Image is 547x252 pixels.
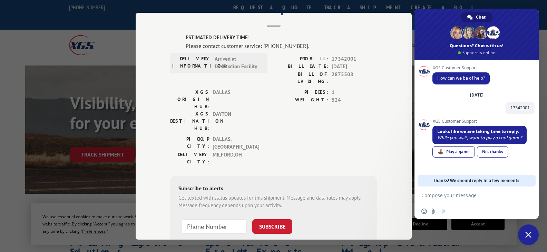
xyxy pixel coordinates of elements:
[274,88,328,96] label: PIECES:
[510,105,530,111] span: 17342001
[432,65,490,70] span: XGS Customer Support
[332,55,377,63] span: 17342001
[213,135,259,151] span: DALLAS , [GEOGRAPHIC_DATA]
[437,129,519,134] span: Looks like we are taking time to reply.
[332,70,377,85] span: 2875508
[421,209,427,214] span: Insert an emoji
[172,55,211,70] label: DELIVERY INFORMATION:
[439,209,445,214] span: Audio message
[332,96,377,104] span: 524
[215,55,261,70] span: Arrived at Destination Facility
[432,119,527,124] span: XGS Customer Support
[432,146,475,158] div: Play a game
[186,41,377,50] div: Please contact customer service: [PHONE_NUMBER].
[178,194,369,209] div: Get texted with status updates for this shipment. Message and data rates may apply. Message frequ...
[438,149,444,154] span: 🕹️
[476,12,486,22] span: Chat
[186,34,377,42] label: ESTIMATED DELIVERY TIME:
[178,238,191,244] strong: Note:
[433,175,520,187] span: Thanks! We should reply in a few moments.
[430,209,436,214] span: Send a file
[461,12,492,22] div: Chat
[274,96,328,104] label: WEIGHT:
[518,224,539,245] div: Close chat
[274,63,328,71] label: BILL DATE:
[181,219,247,233] input: Phone Number
[421,192,517,199] textarea: Compose your message...
[332,88,377,96] span: 1
[274,55,328,63] label: PROBILL:
[477,146,508,158] div: No, thanks
[437,75,485,81] span: How can we be of help?
[213,151,259,165] span: MILFORD , OH
[274,70,328,85] label: BILL OF LADING:
[252,219,292,233] button: SUBSCRIBE
[170,88,209,110] label: XGS ORIGIN HUB:
[213,88,259,110] span: DALLAS
[170,151,209,165] label: DELIVERY CITY:
[178,184,369,194] div: Subscribe to alerts
[470,93,483,97] div: [DATE]
[213,110,259,132] span: DAYTON
[332,63,377,71] span: [DATE]
[170,3,377,17] h2: Track Shipment
[170,135,209,151] label: PICKUP CITY:
[437,135,522,141] span: While you wait, want to play a cool game?
[170,110,209,132] label: XGS DESTINATION HUB:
